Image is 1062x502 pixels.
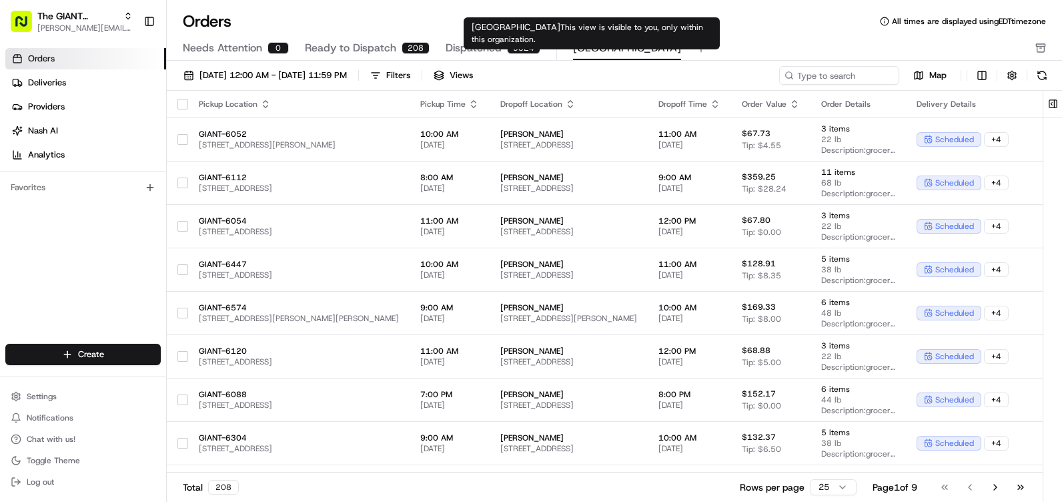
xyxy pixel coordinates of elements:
span: Description: grocery bags [821,362,895,372]
button: Filters [364,66,416,85]
span: 38 lb [821,264,895,275]
div: + 4 [984,349,1009,364]
a: Deliveries [5,72,166,93]
span: [PERSON_NAME] [500,433,637,443]
div: + 4 [984,132,1009,147]
span: [PERSON_NAME] [500,216,637,226]
span: [DATE] [420,270,479,280]
img: 1736555255976-a54dd68f-1ca7-489b-9aae-adbdc363a1c4 [13,128,37,152]
span: 3 items [821,210,895,221]
span: 6 items [821,297,895,308]
button: Log out [5,473,161,491]
button: Start new chat [227,132,243,148]
span: [STREET_ADDRESS] [500,443,637,454]
span: Description: grocery bags [821,232,895,242]
span: 4 items [821,471,895,481]
span: GIANT-6088 [199,389,399,400]
span: 10:00 AM [658,433,720,443]
button: [DATE] 12:00 AM - [DATE] 11:59 PM [177,66,353,85]
span: [DATE] [658,140,720,150]
span: scheduled [935,134,974,145]
span: GIANT-6574 [199,302,399,313]
span: [DATE] [658,226,720,237]
span: scheduled [935,395,974,405]
span: Nash AI [28,125,58,137]
span: 11:00 AM [658,129,720,140]
button: Notifications [5,409,161,427]
span: [DATE] 12:00 AM - [DATE] 11:59 PM [199,69,347,81]
span: [STREET_ADDRESS] [500,226,637,237]
button: Refresh [1033,66,1051,85]
span: [PERSON_NAME] [500,259,637,270]
span: This view is visible to you, only within this organization. [472,22,703,45]
span: [DATE] [420,140,479,150]
a: 📗Knowledge Base [8,188,107,212]
button: The GIANT Company [37,9,118,23]
span: Toggle Theme [27,455,80,466]
span: Notifications [27,413,73,423]
span: 11:00 AM [420,346,479,356]
span: 11:00 AM [420,216,479,226]
span: 8:00 PM [658,389,720,400]
span: 8:00 AM [420,172,479,183]
span: All times are displayed using EDT timezone [892,16,1046,27]
span: [PERSON_NAME] [500,129,637,140]
span: [STREET_ADDRESS] [500,400,637,411]
span: Needs Attention [183,40,262,56]
span: $152.17 [742,389,776,399]
span: [PERSON_NAME] [500,389,637,400]
span: [STREET_ADDRESS] [199,270,399,280]
div: Filters [386,69,410,81]
h1: Orders [183,11,231,32]
span: 11:00 AM [658,259,720,270]
span: $67.80 [742,215,770,226]
img: Nash [13,13,40,40]
div: Favorites [5,177,161,198]
span: Description: grocery bags [821,318,895,329]
div: Dropoff Location [500,99,637,109]
span: Orders [28,53,55,65]
span: Map [929,69,947,81]
button: Views [428,66,479,85]
span: $169.33 [742,302,776,312]
span: Description: grocery bags [821,188,895,199]
span: scheduled [935,308,974,318]
span: GIANT-6447 [199,259,399,270]
a: Orders [5,48,166,69]
span: 10:00 AM [420,129,479,140]
span: 9:00 AM [420,302,479,313]
span: [STREET_ADDRESS] [199,226,399,237]
span: GIANT-6112 [199,172,399,183]
a: Analytics [5,144,166,166]
a: Providers [5,96,166,117]
span: [STREET_ADDRESS][PERSON_NAME][PERSON_NAME] [199,313,399,324]
span: Create [78,348,104,360]
span: Tip: $4.55 [742,140,781,151]
span: Settings [27,391,57,402]
span: $67.73 [742,128,770,139]
span: scheduled [935,351,974,362]
button: Create [5,344,161,365]
div: + 4 [984,436,1009,451]
div: 0 [268,42,289,54]
span: Description: grocery bags [821,145,895,156]
span: 38 lb [821,438,895,449]
a: Powered byPylon [94,226,161,236]
span: Tip: $6.50 [742,444,781,455]
input: Clear [35,86,220,100]
span: 5 items [821,254,895,264]
span: Tip: $0.00 [742,227,781,238]
span: GIANT-6054 [199,216,399,226]
div: 208 [208,480,239,495]
button: Chat with us! [5,430,161,449]
span: Deliveries [28,77,66,89]
span: GIANT-6120 [199,346,399,356]
span: 9:00 AM [658,172,720,183]
div: + 4 [984,306,1009,320]
span: [PERSON_NAME] [500,172,637,183]
span: [STREET_ADDRESS] [500,356,637,367]
span: [PERSON_NAME] [500,346,637,356]
span: [DATE] [420,226,479,237]
span: 12:00 PM [658,346,720,356]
